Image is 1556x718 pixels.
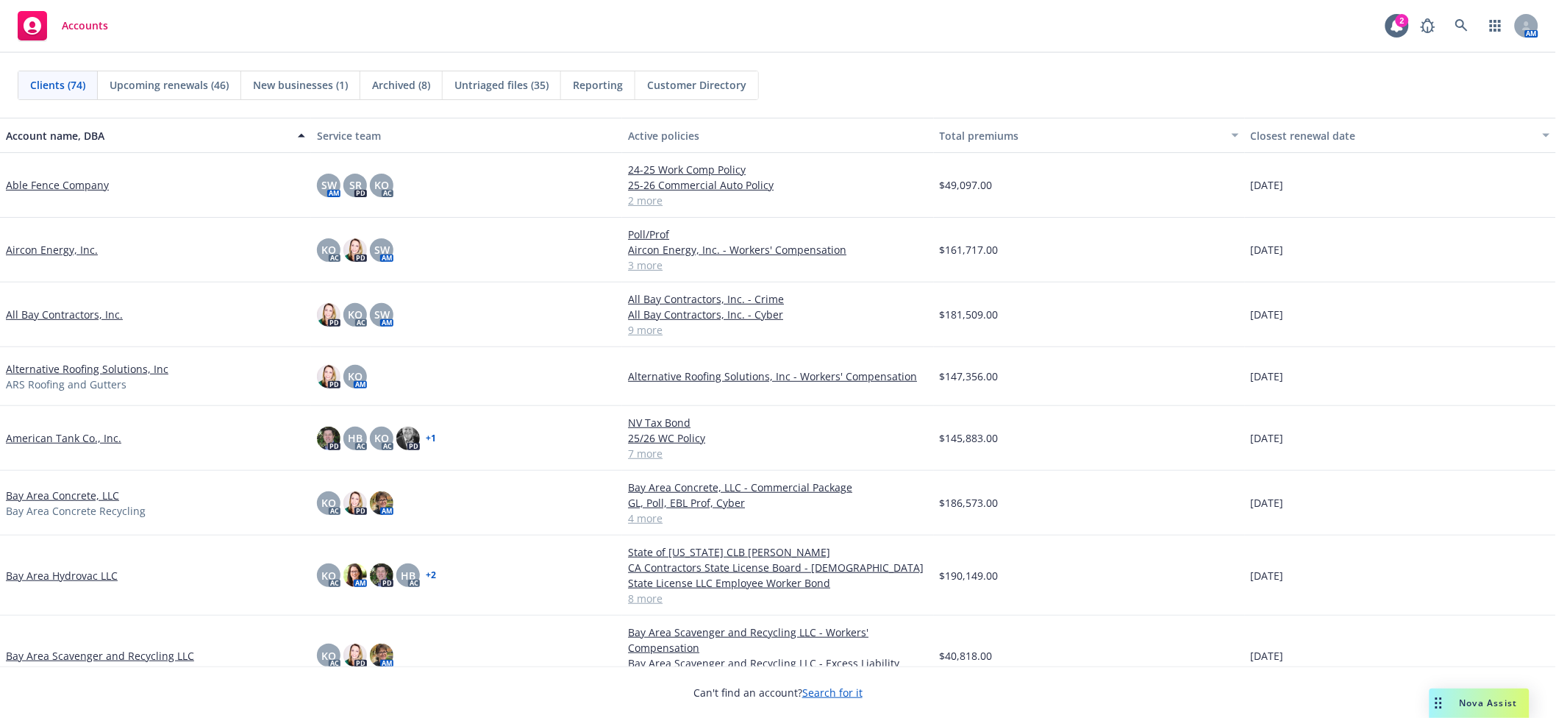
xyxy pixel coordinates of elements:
[693,685,863,700] span: Can't find an account?
[30,77,85,93] span: Clients (74)
[374,307,390,322] span: SW
[343,564,367,587] img: photo
[573,77,623,93] span: Reporting
[396,427,420,450] img: photo
[6,503,146,519] span: Bay Area Concrete Recycling
[374,430,389,446] span: KO
[1447,11,1477,40] a: Search
[1430,689,1448,718] div: Drag to move
[940,242,999,257] span: $161,717.00
[321,648,336,664] span: KO
[426,434,436,443] a: + 1
[374,242,390,257] span: SW
[628,307,927,322] a: All Bay Contractors, Inc. - Cyber
[348,307,363,322] span: KO
[317,427,340,450] img: photo
[1251,242,1284,257] span: [DATE]
[1251,568,1284,583] span: [DATE]
[628,369,927,384] a: Alternative Roofing Solutions, Inc - Workers' Compensation
[6,177,109,193] a: Able Fence Company
[348,369,363,384] span: KO
[628,495,927,511] a: GL, Poll, EBL Prof, Cyber
[940,495,999,511] span: $186,573.00
[1245,118,1556,153] button: Closest renewal date
[1396,14,1409,27] div: 2
[1251,430,1284,446] span: [DATE]
[1413,11,1443,40] a: Report a Bug
[372,77,430,93] span: Archived (8)
[426,571,436,580] a: + 2
[6,307,123,322] a: All Bay Contractors, Inc.
[317,303,340,327] img: photo
[628,430,927,446] a: 25/26 WC Policy
[1251,307,1284,322] span: [DATE]
[628,227,927,242] a: Poll/Prof
[62,20,108,32] span: Accounts
[1251,369,1284,384] span: [DATE]
[321,177,337,193] span: SW
[110,77,229,93] span: Upcoming renewals (46)
[1251,495,1284,511] span: [DATE]
[940,177,993,193] span: $49,097.00
[343,238,367,262] img: photo
[1460,697,1518,709] span: Nova Assist
[940,369,999,384] span: $147,356.00
[321,568,336,583] span: KO
[628,242,927,257] a: Aircon Energy, Inc. - Workers' Compensation
[370,491,393,515] img: photo
[628,480,927,495] a: Bay Area Concrete, LLC - Commercial Package
[628,291,927,307] a: All Bay Contractors, Inc. - Crime
[1481,11,1510,40] a: Switch app
[343,644,367,667] img: photo
[349,177,362,193] span: SR
[628,257,927,273] a: 3 more
[940,128,1223,143] div: Total premiums
[6,648,194,664] a: Bay Area Scavenger and Recycling LLC
[321,495,336,511] span: KO
[6,430,121,446] a: American Tank Co., Inc.
[628,625,927,655] a: Bay Area Scavenger and Recycling LLC - Workers' Compensation
[401,568,415,583] span: HB
[1251,128,1534,143] div: Closest renewal date
[1251,648,1284,664] span: [DATE]
[940,307,999,322] span: $181,509.00
[1430,689,1530,718] button: Nova Assist
[370,644,393,667] img: photo
[6,361,168,377] a: Alternative Roofing Solutions, Inc
[1251,177,1284,193] span: [DATE]
[454,77,549,93] span: Untriaged files (35)
[628,544,927,560] a: State of [US_STATE] CLB [PERSON_NAME]
[6,242,98,257] a: Aircon Energy, Inc.
[628,511,927,526] a: 4 more
[253,77,348,93] span: New businesses (1)
[647,77,746,93] span: Customer Directory
[628,655,927,671] a: Bay Area Scavenger and Recycling LLC - Excess Liability
[6,568,118,583] a: Bay Area Hydrovac LLC
[628,446,927,461] a: 7 more
[628,177,927,193] a: 25-26 Commercial Auto Policy
[12,5,114,46] a: Accounts
[628,162,927,177] a: 24-25 Work Comp Policy
[6,377,126,392] span: ARS Roofing and Gutters
[628,322,927,338] a: 9 more
[940,568,999,583] span: $190,149.00
[348,430,363,446] span: HB
[934,118,1245,153] button: Total premiums
[628,128,927,143] div: Active policies
[628,560,927,591] a: CA Contractors State License Board - [DEMOGRAPHIC_DATA] State License LLC Employee Worker Bond
[6,128,289,143] div: Account name, DBA
[6,488,119,503] a: Bay Area Concrete, LLC
[628,591,927,606] a: 8 more
[317,128,616,143] div: Service team
[622,118,933,153] button: Active policies
[311,118,622,153] button: Service team
[628,193,927,208] a: 2 more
